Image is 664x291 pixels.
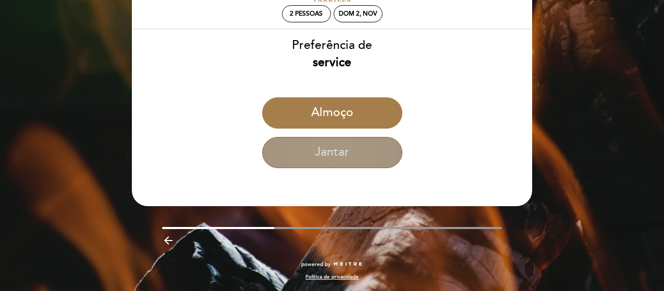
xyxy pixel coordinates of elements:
[301,261,363,268] a: powered by
[333,262,363,267] img: MEITRE
[313,55,351,70] b: service
[262,97,402,129] button: Almoço
[339,10,377,18] div: Dom 2, nov
[162,234,175,247] i: arrow_backward
[301,261,330,268] span: powered by
[131,37,533,71] div: Preferência de
[262,137,402,168] button: Jantar
[305,273,359,281] a: Política de privacidade
[290,10,323,18] span: 2 pessoas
